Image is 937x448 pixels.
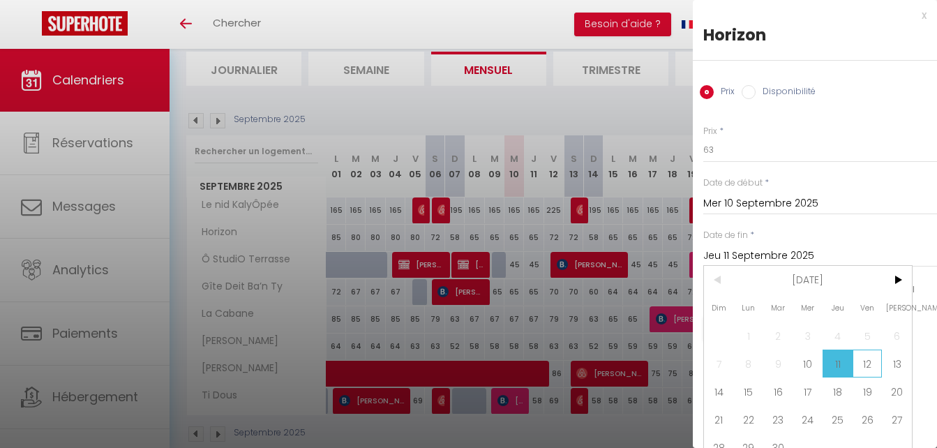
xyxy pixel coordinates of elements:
[734,322,764,350] span: 1
[704,378,734,405] span: 14
[793,350,823,378] span: 10
[793,405,823,433] span: 24
[704,405,734,433] span: 21
[763,405,793,433] span: 23
[763,378,793,405] span: 16
[756,85,816,100] label: Disponibilité
[703,229,748,242] label: Date de fin
[714,85,735,100] label: Prix
[853,322,883,350] span: 5
[823,405,853,433] span: 25
[882,405,912,433] span: 27
[734,294,764,322] span: Lun
[853,294,883,322] span: Ven
[763,350,793,378] span: 9
[763,322,793,350] span: 2
[704,266,734,294] span: <
[763,294,793,322] span: Mar
[704,350,734,378] span: 7
[703,125,717,138] label: Prix
[853,405,883,433] span: 26
[693,7,927,24] div: x
[734,350,764,378] span: 8
[734,378,764,405] span: 15
[793,322,823,350] span: 3
[734,266,883,294] span: [DATE]
[793,378,823,405] span: 17
[823,322,853,350] span: 4
[882,350,912,378] span: 13
[823,378,853,405] span: 18
[882,294,912,322] span: [PERSON_NAME]
[704,294,734,322] span: Dim
[703,177,763,190] label: Date de début
[793,294,823,322] span: Mer
[882,378,912,405] span: 20
[703,24,927,46] div: Horizon
[882,266,912,294] span: >
[823,350,853,378] span: 11
[853,378,883,405] span: 19
[882,322,912,350] span: 6
[853,350,883,378] span: 12
[734,405,764,433] span: 22
[11,6,53,47] button: Ouvrir le widget de chat LiveChat
[823,294,853,322] span: Jeu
